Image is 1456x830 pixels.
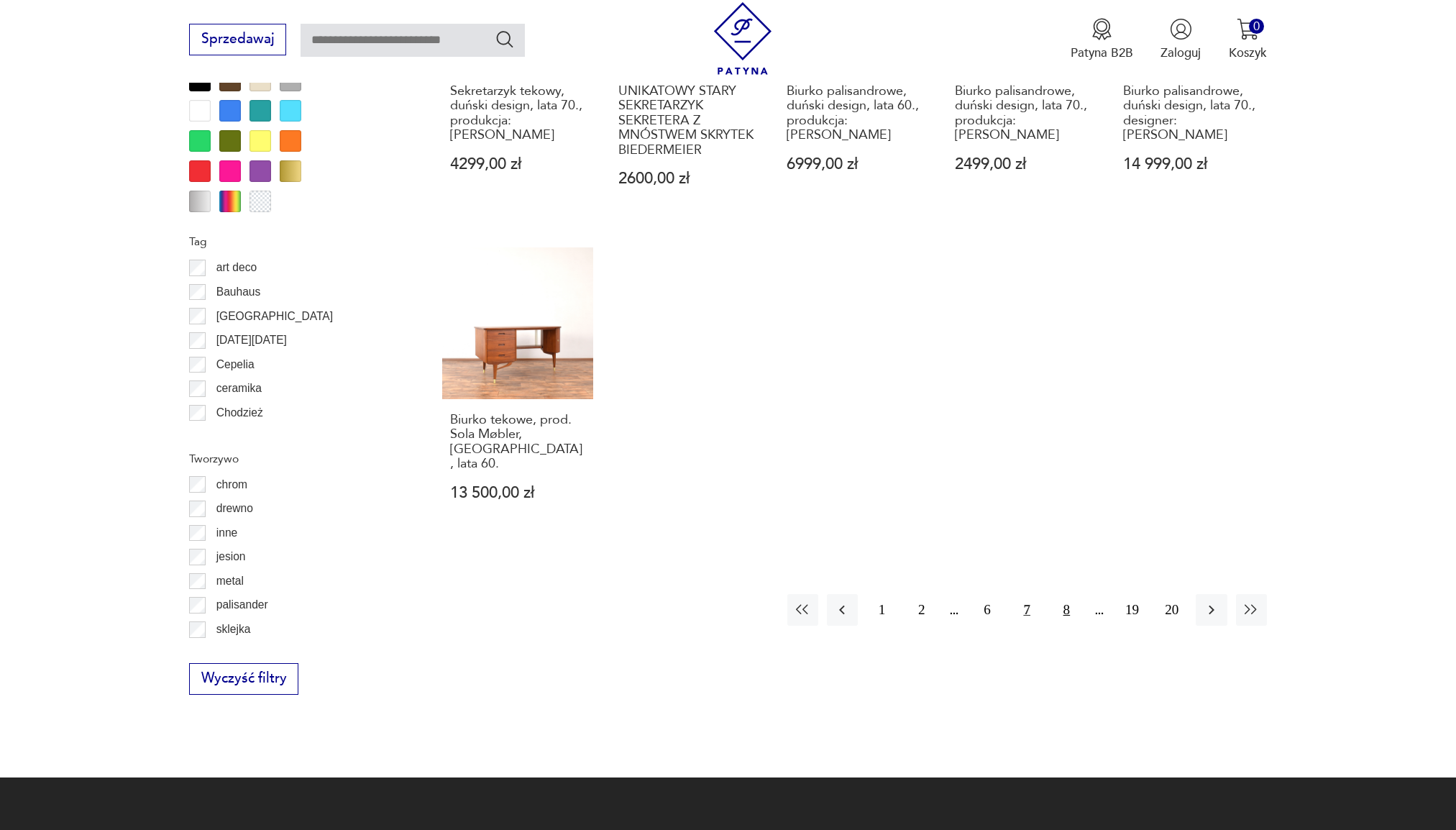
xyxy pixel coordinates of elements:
[216,403,263,422] p: Chodzież
[216,644,242,663] p: szkło
[971,594,1002,625] button: 6
[216,596,268,614] p: palisander
[189,232,400,251] p: Tag
[216,620,251,639] p: sklejka
[189,24,286,55] button: Sprzedawaj
[955,84,1091,143] h3: Biurko palisandrowe, duński design, lata 70., produkcja: [PERSON_NAME]
[1012,594,1043,625] button: 7
[216,283,261,301] p: Bauhaus
[216,572,244,590] p: metal
[1117,594,1148,625] button: 19
[906,594,937,625] button: 2
[1170,18,1192,40] img: Ikonka użytkownika
[1071,18,1133,61] a: Ikona medaluPatyna B2B
[1123,157,1259,172] p: 14 999,00 zł
[1160,18,1201,61] button: Zaloguj
[1051,594,1082,625] button: 8
[1229,18,1267,61] button: 0Koszyk
[216,547,246,566] p: jesion
[1249,19,1264,34] div: 0
[216,331,287,350] p: [DATE][DATE]
[216,355,255,374] p: Cepelia
[1160,45,1201,61] p: Zaloguj
[450,485,586,501] p: 13 500,00 zł
[450,157,586,172] p: 4299,00 zł
[787,157,922,172] p: 6999,00 zł
[450,413,586,472] h3: Biurko tekowe, prod. Sola Møbler, [GEOGRAPHIC_DATA], lata 60.
[1156,594,1187,625] button: 20
[955,157,1091,172] p: 2499,00 zł
[1123,84,1259,143] h3: Biurko palisandrowe, duński design, lata 70., designer: [PERSON_NAME]
[1237,18,1259,40] img: Ikona koszyka
[1071,45,1133,61] p: Patyna B2B
[216,524,237,542] p: inne
[216,307,333,326] p: [GEOGRAPHIC_DATA]
[216,499,253,518] p: drewno
[618,171,754,186] p: 2600,00 zł
[495,29,516,50] button: Szukaj
[216,475,247,494] p: chrom
[189,663,298,695] button: Wyczyść filtry
[216,427,260,446] p: Ćmielów
[442,247,593,534] a: Biurko tekowe, prod. Sola Møbler, Norwegia, lata 60.Biurko tekowe, prod. Sola Møbler, [GEOGRAPHIC...
[1229,45,1267,61] p: Koszyk
[189,35,286,46] a: Sprzedawaj
[618,84,754,158] h3: UNIKATOWY STARY SEKRETARZYK SEKRETERA Z MNÓSTWEM SKRYTEK BIEDERMEIER
[1091,18,1113,40] img: Ikona medalu
[1071,18,1133,61] button: Patyna B2B
[450,84,586,143] h3: Sekretarzyk tekowy, duński design, lata 70., produkcja: [PERSON_NAME]
[866,594,897,625] button: 1
[189,450,400,468] p: Tworzywo
[216,379,262,398] p: ceramika
[707,2,779,75] img: Patyna - sklep z meblami i dekoracjami vintage
[787,84,922,143] h3: Biurko palisandrowe, duński design, lata 60., produkcja: [PERSON_NAME]
[216,258,257,277] p: art deco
